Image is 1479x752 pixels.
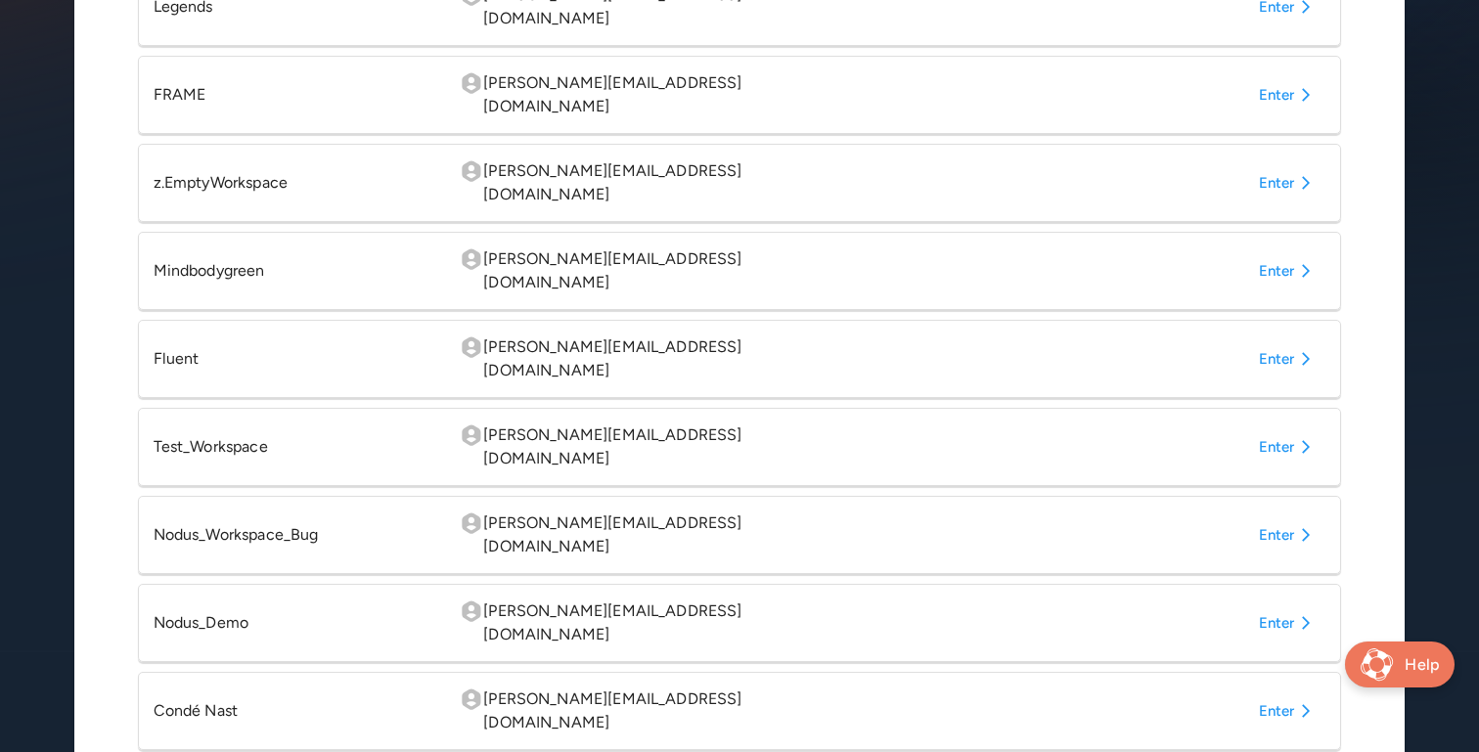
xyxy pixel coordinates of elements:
[460,71,753,118] p: [PERSON_NAME][EMAIL_ADDRESS][DOMAIN_NAME]
[460,159,753,206] p: [PERSON_NAME][EMAIL_ADDRESS][DOMAIN_NAME]
[460,423,753,470] p: [PERSON_NAME][EMAIL_ADDRESS][DOMAIN_NAME]
[154,699,447,723] p: Condé Nast
[154,347,447,371] p: Fluent
[154,259,447,283] p: Mindbodygreen
[460,687,753,734] p: [PERSON_NAME][EMAIL_ADDRESS][DOMAIN_NAME]
[1251,429,1326,464] button: Enter
[460,511,753,558] p: [PERSON_NAME][EMAIL_ADDRESS][DOMAIN_NAME]
[154,523,447,547] p: Nodus_Workspace_Bug
[460,335,753,382] p: [PERSON_NAME][EMAIL_ADDRESS][DOMAIN_NAME]
[1251,165,1326,200] button: Enter
[1251,605,1326,641] button: Enter
[1251,693,1326,729] button: Enter
[154,611,447,635] p: Nodus_Demo
[460,599,753,646] p: [PERSON_NAME][EMAIL_ADDRESS][DOMAIN_NAME]
[154,83,447,107] p: FRAME
[1251,77,1326,112] button: Enter
[154,171,447,195] p: z.EmptyWorkspace
[1251,341,1326,376] button: Enter
[154,435,447,459] p: Test_Workspace
[460,247,753,294] p: [PERSON_NAME][EMAIL_ADDRESS][DOMAIN_NAME]
[1251,517,1326,553] button: Enter
[1251,253,1326,288] button: Enter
